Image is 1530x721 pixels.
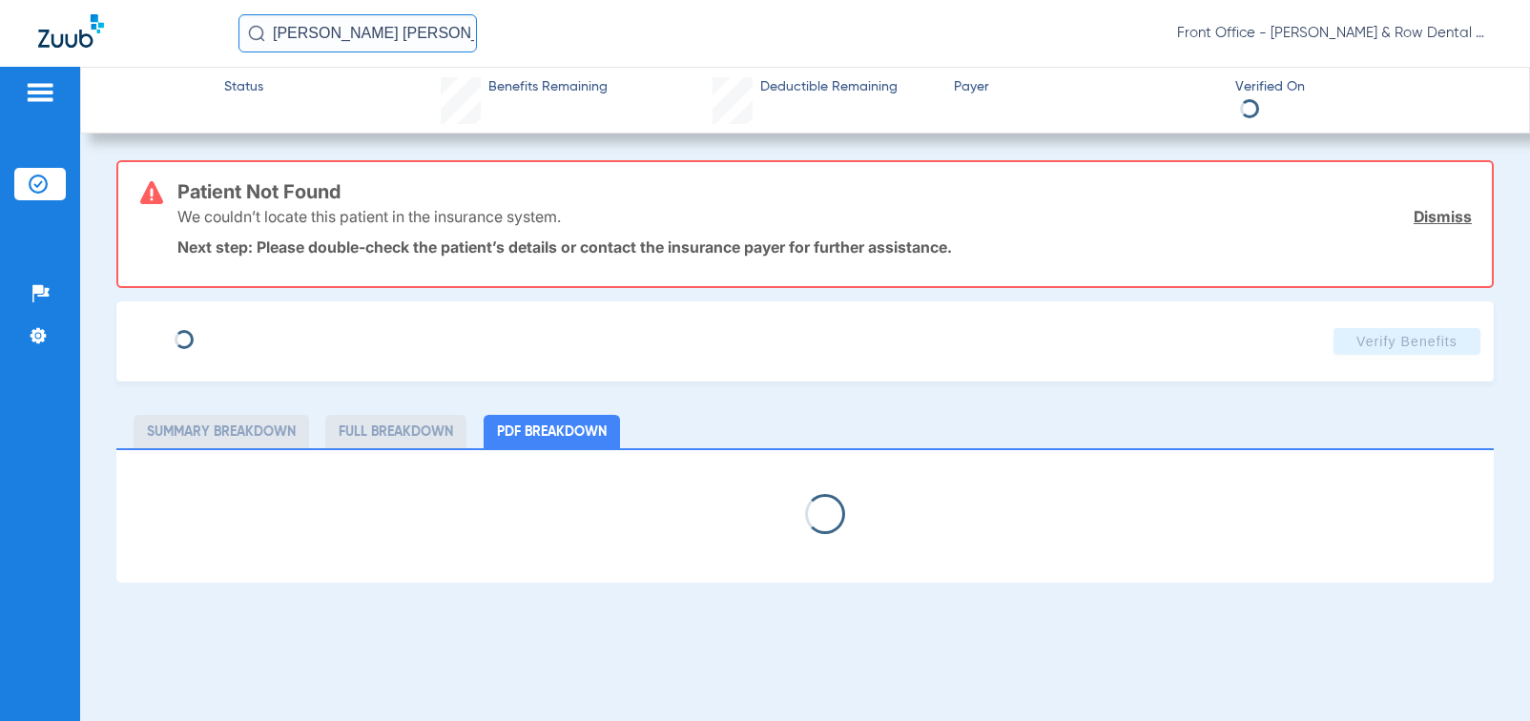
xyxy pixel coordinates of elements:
[134,415,309,448] li: Summary Breakdown
[224,77,263,97] span: Status
[1414,207,1472,226] a: Dismiss
[484,415,620,448] li: PDF Breakdown
[1177,24,1492,43] span: Front Office - [PERSON_NAME] & Row Dental Group
[248,25,265,42] img: Search Icon
[488,77,608,97] span: Benefits Remaining
[954,77,1218,97] span: Payer
[177,207,561,226] p: We couldn’t locate this patient in the insurance system.
[1435,629,1530,721] iframe: Chat Widget
[38,14,104,48] img: Zuub Logo
[177,182,1472,201] h3: Patient Not Found
[177,237,1472,257] p: Next step: Please double-check the patient’s details or contact the insurance payer for further a...
[325,415,466,448] li: Full Breakdown
[760,77,898,97] span: Deductible Remaining
[140,181,163,204] img: error-icon
[238,14,477,52] input: Search for patients
[25,81,55,104] img: hamburger-icon
[1235,77,1499,97] span: Verified On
